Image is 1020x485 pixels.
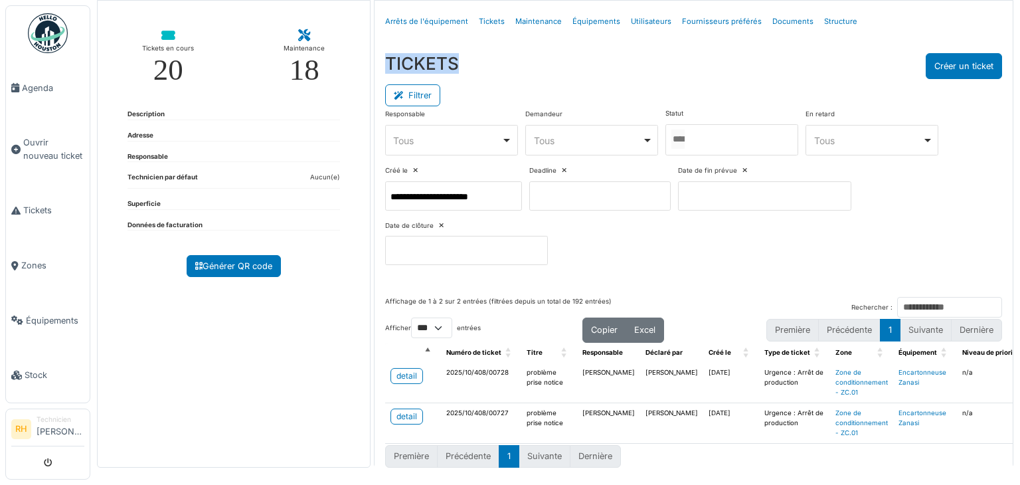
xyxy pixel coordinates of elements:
label: Rechercher : [851,303,892,313]
span: Agenda [22,82,84,94]
td: [PERSON_NAME] [640,403,703,444]
span: Ouvrir nouveau ticket [23,136,84,161]
td: [DATE] [703,403,759,444]
span: Titre [527,349,543,356]
div: Affichage de 1 à 2 sur 2 entrées (filtrées depuis un total de 192 entrées) [385,297,612,318]
label: Afficher entrées [385,318,481,338]
a: Encartonneuse Zanasi [898,369,946,386]
span: Zones [21,259,84,272]
div: Tickets en cours [142,42,194,55]
td: 2025/10/408/00728 [441,363,521,403]
span: Tickets [23,204,84,217]
span: Numéro de ticket: Activate to sort [505,343,513,363]
dt: Données de facturation [127,221,203,231]
a: Structure [819,6,863,37]
td: [PERSON_NAME] [577,403,640,444]
span: Équipement [898,349,937,356]
label: En retard [806,110,835,120]
a: Encartonneuse Zanasi [898,409,946,427]
input: Tous [671,130,685,149]
li: [PERSON_NAME] [37,415,84,443]
span: Équipements [26,314,84,327]
a: Tickets [473,6,510,37]
a: detail [390,409,423,425]
a: Équipements [567,6,626,37]
dt: Responsable [127,152,168,162]
button: Excel [626,318,664,342]
a: Stock [6,348,90,403]
td: problème prise notice [521,403,577,444]
nav: pagination [766,319,1002,341]
a: Maintenance 18 [273,19,336,96]
label: Deadline [529,166,556,176]
div: Tous [534,134,642,147]
span: Zone [835,349,852,356]
div: detail [396,411,417,423]
div: Maintenance [284,42,325,55]
a: Tickets [6,183,90,239]
span: Niveau de priorité [962,349,1019,356]
a: Arrêts de l'équipement [380,6,473,37]
button: Filtrer [385,84,440,106]
a: Agenda [6,60,90,116]
div: detail [396,370,417,382]
div: Tous [393,134,501,147]
label: Date de fin prévue [678,166,737,176]
label: Demandeur [525,110,562,120]
td: problème prise notice [521,363,577,403]
a: Tickets en cours 20 [131,19,205,96]
dt: Technicien par défaut [127,173,198,188]
span: Type de ticket: Activate to sort [814,343,822,363]
li: RH [11,419,31,439]
div: Technicien [37,415,84,425]
a: Générer QR code [187,255,281,277]
a: Zones [6,238,90,293]
button: 1 [880,319,900,341]
a: Utilisateurs [626,6,677,37]
td: [PERSON_NAME] [577,363,640,403]
dt: Superficie [127,199,161,209]
a: Zone de conditionnement - ZC.01 [835,369,888,395]
dt: Description [127,110,165,120]
a: Zone de conditionnement - ZC.01 [835,409,888,436]
h3: TICKETS [385,53,459,74]
span: Zone: Activate to sort [877,343,885,363]
span: Copier [591,325,618,335]
nav: pagination [385,445,621,467]
button: Créer un ticket [926,53,1002,79]
dd: Aucun(e) [310,173,340,183]
span: Type de ticket [764,349,810,356]
td: [PERSON_NAME] [640,363,703,403]
img: Badge_color-CXgf-gQk.svg [28,13,68,53]
dt: Adresse [127,131,153,141]
div: Tous [814,134,922,147]
span: Créé le [709,349,731,356]
button: 1 [499,445,519,467]
td: Urgence : Arrêt de production [759,403,830,444]
select: Afficherentrées [411,318,452,338]
a: Équipements [6,293,90,348]
a: Fournisseurs préférés [677,6,767,37]
label: Responsable [385,110,425,120]
span: Titre: Activate to sort [561,343,569,363]
span: Responsable [582,349,623,356]
a: Maintenance [510,6,567,37]
button: Copier [582,318,626,342]
td: 2025/10/408/00727 [441,403,521,444]
label: Date de clôture [385,221,434,231]
span: Excel [634,325,655,335]
td: Urgence : Arrêt de production [759,363,830,403]
a: Ouvrir nouveau ticket [6,116,90,183]
td: [DATE] [703,363,759,403]
label: Créé le [385,166,408,176]
a: detail [390,368,423,384]
div: 18 [290,55,319,85]
span: Créé le: Activate to sort [743,343,751,363]
span: Numéro de ticket [446,349,501,356]
a: Documents [767,6,819,37]
span: Déclaré par [645,349,683,356]
a: RH Technicien[PERSON_NAME] [11,415,84,446]
span: Stock [25,369,84,381]
div: 20 [153,55,183,85]
span: Équipement: Activate to sort [941,343,949,363]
